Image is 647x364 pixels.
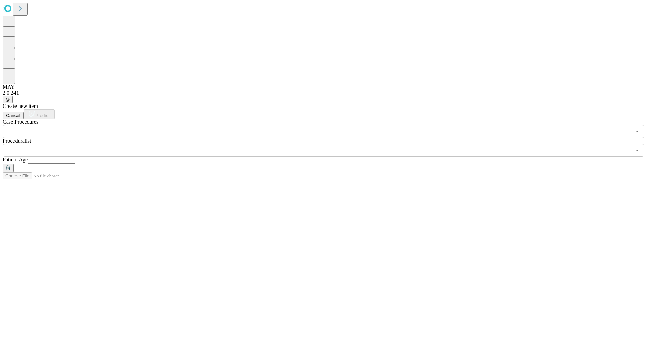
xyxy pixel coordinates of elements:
[35,113,49,118] span: Predict
[633,127,642,136] button: Open
[24,109,55,119] button: Predict
[3,112,24,119] button: Cancel
[6,113,20,118] span: Cancel
[633,146,642,155] button: Open
[3,84,644,90] div: MAY
[3,138,31,144] span: Proceduralist
[3,157,28,162] span: Patient Age
[3,90,644,96] div: 2.0.241
[3,103,38,109] span: Create new item
[3,119,38,125] span: Scheduled Procedure
[5,97,10,102] span: @
[3,96,13,103] button: @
